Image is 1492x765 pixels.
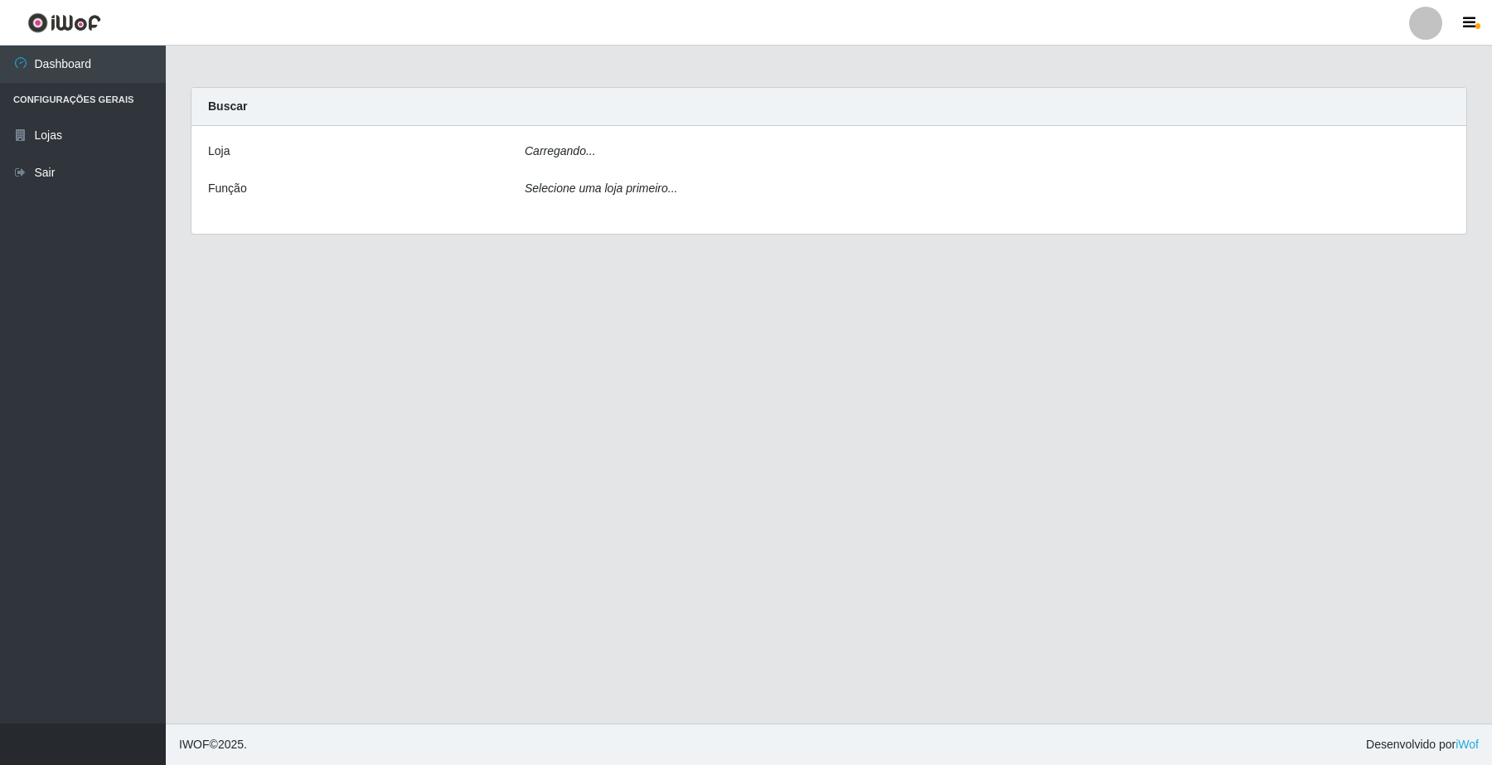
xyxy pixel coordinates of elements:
span: IWOF [179,738,210,751]
a: iWof [1456,738,1479,751]
span: © 2025 . [179,736,247,753]
i: Carregando... [525,144,596,157]
strong: Buscar [208,99,247,113]
label: Loja [208,143,230,160]
i: Selecione uma loja primeiro... [525,182,677,195]
span: Desenvolvido por [1366,736,1479,753]
label: Função [208,180,247,197]
img: CoreUI Logo [27,12,101,33]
